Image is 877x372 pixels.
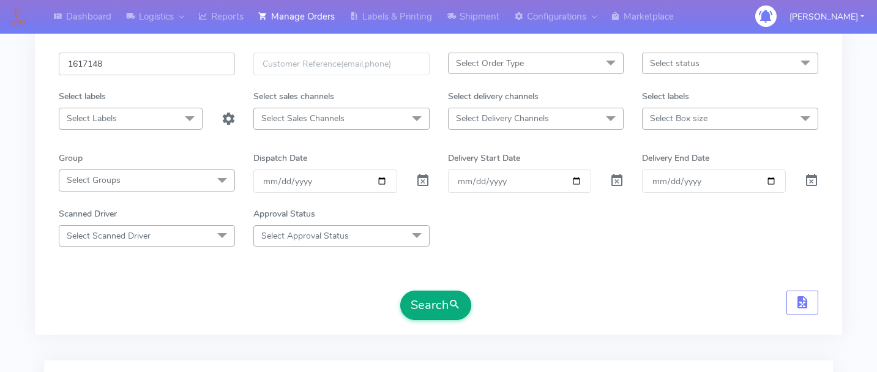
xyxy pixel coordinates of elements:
label: Select sales channels [253,90,334,103]
span: Select Groups [67,174,121,186]
label: Dispatch Date [253,152,307,165]
span: Select status [650,58,700,69]
label: Select labels [642,90,689,103]
span: Select Sales Channels [261,113,345,124]
span: Select Scanned Driver [67,230,151,242]
label: Scanned Driver [59,207,117,220]
button: [PERSON_NAME] [780,4,873,29]
label: Delivery Start Date [448,152,520,165]
input: Order Id [59,53,235,75]
span: Select Order Type [456,58,524,69]
label: Approval Status [253,207,315,220]
span: Select Approval Status [261,230,349,242]
span: Select Delivery Channels [456,113,549,124]
span: Select Labels [67,113,117,124]
label: Select delivery channels [448,90,539,103]
span: Select Box size [650,113,707,124]
label: Delivery End Date [642,152,709,165]
label: Group [59,152,83,165]
label: Select labels [59,90,106,103]
input: Customer Reference(email,phone) [253,53,430,75]
button: Search [400,291,471,320]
